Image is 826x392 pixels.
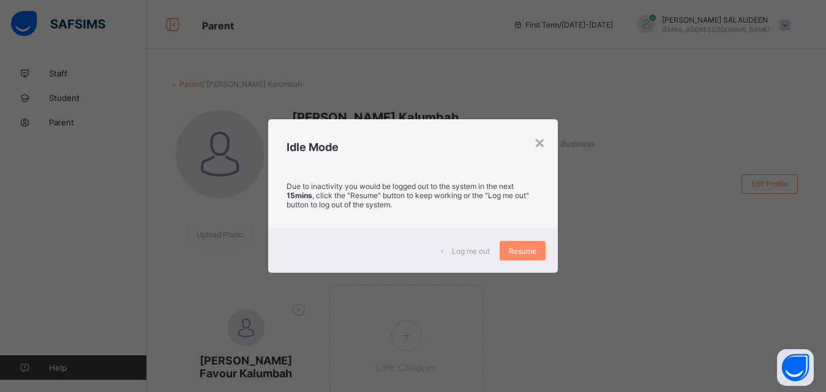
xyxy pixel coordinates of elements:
[509,246,536,256] span: Resume
[534,131,546,152] div: ×
[777,349,814,386] button: Open asap
[287,182,539,209] p: Due to inactivity you would be logged out to the system in the next , click the "Resume" button t...
[452,246,490,256] span: Log me out
[287,141,539,153] h2: Idle Mode
[287,191,312,200] strong: 15mins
